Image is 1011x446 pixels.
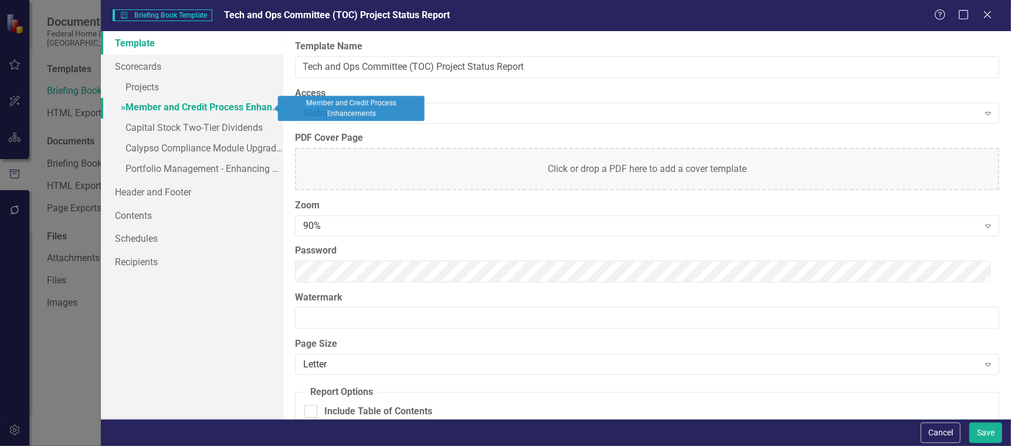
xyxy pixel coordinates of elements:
[101,78,283,99] a: Projects
[278,96,425,121] div: Member and Credit Process Enhancements
[101,204,283,227] a: Contents
[101,227,283,250] a: Schedules
[224,9,450,21] span: Tech and Ops Committee (TOC) Project Status Report
[101,31,283,55] a: Template
[295,148,999,190] div: Click or drop a PDF here to add a cover template
[101,160,283,180] a: Portfolio Management - Enhancing Revenue Streams (Buy/Sell)
[101,180,283,204] a: Header and Footer
[295,131,999,145] label: PDF Cover Page
[101,98,283,119] a: »Member and Credit Process Enhancements
[121,102,125,113] span: »
[113,9,212,21] span: Briefing Book Template
[295,40,999,53] label: Template Name
[324,405,432,418] div: Include Table of Contents
[295,87,999,100] label: Access
[969,423,1002,443] button: Save
[101,250,283,273] a: Recipients
[295,244,999,258] label: Password
[921,423,961,443] button: Cancel
[295,199,999,212] label: Zoom
[295,291,999,305] label: Watermark
[303,219,979,233] div: 90%
[303,107,979,120] div: Global
[101,119,283,139] a: Capital Stock Two-Tier Dividends
[295,337,999,351] label: Page Size
[304,386,379,399] legend: Report Options
[101,139,283,160] a: Calypso Compliance Module Upgrade (from ERS)
[303,358,979,371] div: Letter
[101,55,283,78] a: Scorecards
